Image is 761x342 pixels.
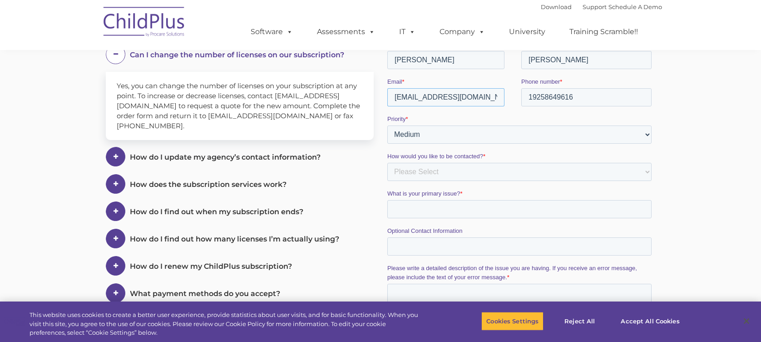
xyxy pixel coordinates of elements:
a: Training Scramble!! [560,23,647,41]
span: How do I find out when my subscription ends? [130,207,303,216]
font: | [541,3,662,10]
a: University [500,23,554,41]
a: Software [242,23,302,41]
span: How do I find out how many licenses I’m actually using? [130,235,339,243]
span: What payment methods do you accept? [130,289,280,298]
span: How do I update my agency’s contact information? [130,153,321,161]
span: How do I renew my ChildPlus subscription? [130,262,292,271]
span: Can I change the number of licenses on our subscription? [130,50,344,59]
div: This website uses cookies to create a better user experience, provide statistics about user visit... [30,311,419,337]
a: IT [390,23,425,41]
a: Download [541,3,572,10]
button: Close [736,311,756,331]
a: Assessments [308,23,384,41]
img: ChildPlus by Procare Solutions [99,0,190,46]
button: Accept All Cookies [616,312,684,331]
button: Cookies Settings [481,312,544,331]
a: Support [583,3,607,10]
button: Reject All [551,312,608,331]
span: How does the subscription services work? [130,180,287,189]
div: Yes, you can change the number of licenses on your subscription at any point. To increase or decr... [106,72,374,140]
a: Company [430,23,494,41]
a: Schedule A Demo [608,3,662,10]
